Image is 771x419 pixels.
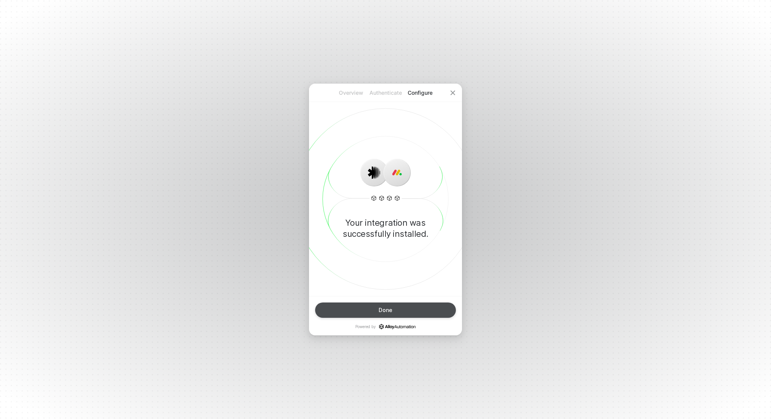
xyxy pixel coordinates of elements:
p: Powered by [355,324,416,329]
img: icon [368,167,380,179]
p: Configure [403,89,437,97]
p: Overview [334,89,368,97]
p: Your integration was successfully installed. [321,217,450,239]
span: icon-close [450,90,456,96]
img: icon [391,167,403,179]
button: Done [315,303,456,318]
a: icon-success [379,324,416,329]
p: Authenticate [368,89,403,97]
div: Done [379,307,392,313]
